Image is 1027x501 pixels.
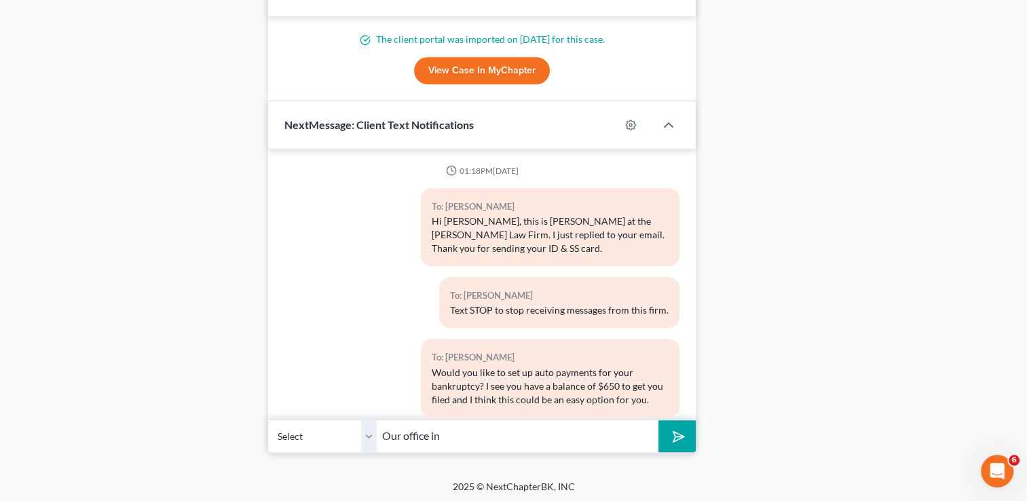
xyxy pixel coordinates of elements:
a: View Case in MyChapter [414,57,550,84]
div: To: [PERSON_NAME] [450,288,669,303]
span: NextMessage: Client Text Notifications [284,118,474,131]
span: 6 [1009,455,1020,466]
div: Would you like to set up auto payments for your bankruptcy? I see you have a balance of $650 to g... [432,366,669,407]
div: 01:18PM[DATE] [284,165,679,177]
p: The client portal was imported on [DATE] for this case. [284,33,679,46]
div: To: [PERSON_NAME] [432,350,669,365]
div: Hi [PERSON_NAME], this is [PERSON_NAME] at the [PERSON_NAME] Law Firm. I just replied to your ema... [432,215,669,255]
input: Say something... [377,420,658,453]
div: To: [PERSON_NAME] [432,199,669,215]
div: Text STOP to stop receiving messages from this firm. [450,303,669,317]
iframe: Intercom live chat [981,455,1013,487]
